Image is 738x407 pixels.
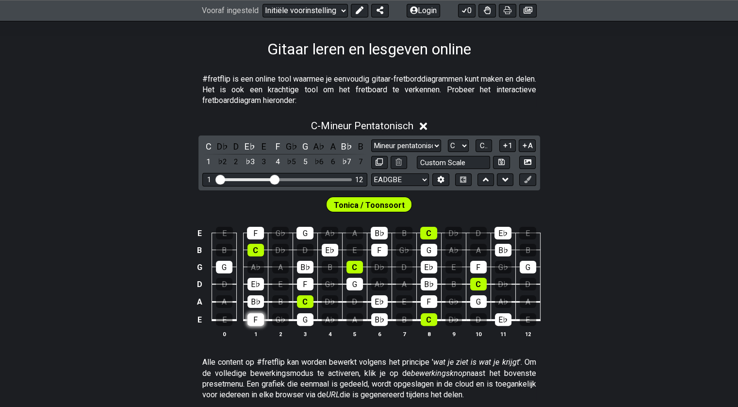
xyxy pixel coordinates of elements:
[218,157,227,166] font: ♭2
[401,263,407,272] font: D
[352,280,357,289] font: G
[230,155,243,169] div: schakelschaalgraad
[325,280,335,289] font: G♭
[374,263,384,272] font: D♭
[375,229,384,238] font: B♭
[340,390,464,399] font: die is gegenereerd tijdens het delen.
[302,246,308,255] font: D
[449,246,459,255] font: A♭
[206,141,212,152] font: C
[330,141,336,152] font: A
[313,155,326,169] div: schakelschaalgraad
[287,157,296,166] font: ♭5
[519,156,536,169] button: Afbeelding maken
[480,141,488,150] font: C..
[403,331,406,338] font: 7
[303,229,308,238] font: G
[278,280,282,289] font: E
[499,4,516,17] button: Afdrukken
[351,4,368,17] button: Voorinstelling bewerken
[426,315,431,324] font: C
[508,141,512,150] font: 1
[498,263,508,272] font: G♭
[525,246,530,255] font: B
[244,155,256,169] div: schakelschaalgraad
[354,155,367,169] div: schakelschaalgraad
[314,157,324,166] font: ♭6
[359,157,363,166] font: 7
[217,141,228,152] font: D♭
[278,297,283,306] font: B
[233,141,239,152] font: D
[304,331,307,338] font: 3
[455,173,472,187] button: Horizontale akkoordweergave in-/uitschakelen
[402,315,407,324] font: B
[407,4,440,17] button: Login
[476,331,481,338] font: 10
[458,4,476,17] button: 0
[216,155,229,169] div: schakelschaalgraad
[262,157,266,166] font: 3
[426,229,431,238] font: C
[202,357,536,377] font: '. Om de volledige bewerkingsmodus te activeren, klik je op de
[399,246,409,255] font: G♭
[327,155,339,169] div: schakelschaalgraad
[527,141,532,150] font: A
[493,156,509,169] button: Door de gebruiker gedefinieerde schaal opslaan
[222,229,227,238] font: E
[222,280,227,289] font: D
[223,331,226,338] font: 0
[433,357,519,367] font: wat je ziet is wat je krijgt
[467,6,472,16] font: 0
[371,4,389,17] button: Voorinstelling delen
[251,263,261,272] font: A♭
[302,141,308,152] font: G
[245,141,255,152] font: E♭
[216,140,229,153] div: wissel toonhoogte klasse
[371,173,429,187] select: Afstemmen
[251,297,261,306] font: B♭
[427,331,430,338] font: 8
[202,74,536,105] font: #fretflip is een online tool waarmee je eenvoudig gitaar-fretborddiagrammen kunt maken en delen. ...
[299,155,312,169] div: schakelschaalgraad
[276,157,280,166] font: 4
[202,140,215,153] div: wissel toonhoogte klasse
[418,6,437,16] font: Login
[352,315,357,324] font: A
[286,141,297,152] font: G♭
[476,315,481,324] font: D
[426,246,431,255] font: G
[325,229,335,238] font: A♭
[303,280,307,289] font: F
[525,229,530,238] font: E
[311,120,317,132] font: C
[271,155,284,169] div: schakelschaalgraad
[326,390,340,399] font: URL
[325,315,335,324] font: A♭
[432,173,449,187] button: Bewerken Tuning
[303,315,308,324] font: G
[375,297,384,306] font: E♭
[222,263,227,272] font: G
[275,246,285,255] font: D♭
[476,229,481,238] font: D
[476,246,481,255] font: A
[202,155,215,169] div: schakelschaalgraad
[279,331,282,338] font: 2
[197,298,202,307] font: A
[498,280,508,289] font: D♭
[478,4,496,17] button: Schakel Behendigheid in voor alle fretkits
[285,155,298,169] div: schakelschaalgraad
[313,140,326,153] div: wissel toonhoogte klasse
[276,141,280,152] font: F
[449,297,459,306] font: G♭
[476,280,481,289] font: C
[331,157,335,166] font: 6
[451,280,456,289] font: B
[202,357,433,367] font: Alle content op #fretflip kan worden bewerkt volgens het principe '
[378,331,381,338] font: 6
[334,201,405,210] font: Tonica / Toonsoort
[352,263,357,272] font: C
[375,280,384,289] font: A♭
[519,173,536,187] button: Klik eerst op 'Bewerken' om de voorinstelling te bewerken om markerbewerking in te schakelen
